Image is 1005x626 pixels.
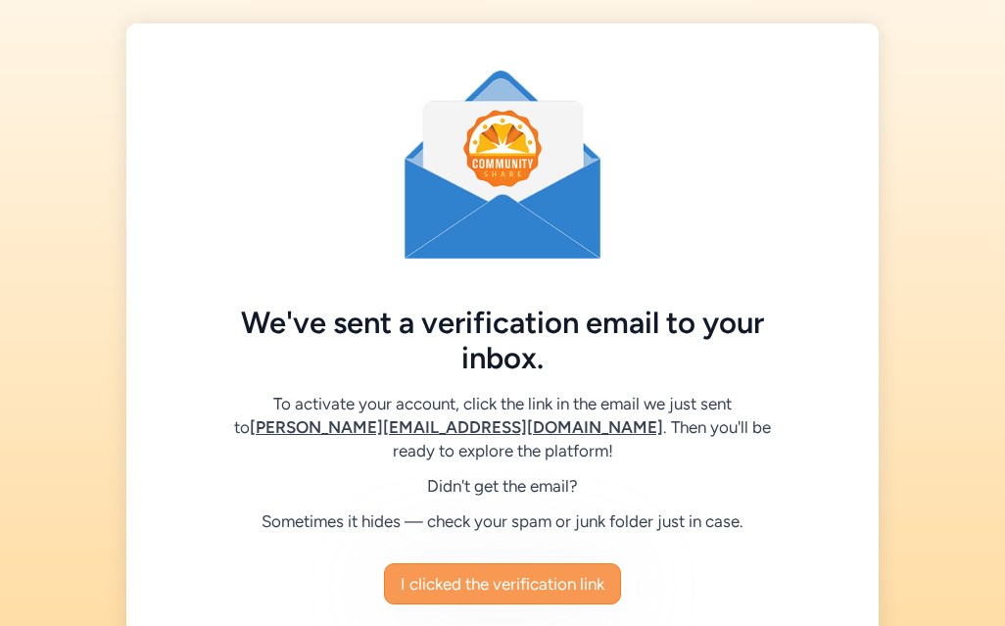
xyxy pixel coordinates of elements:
div: Sometimes it hides — check your spam or junk folder just in case. [220,509,785,533]
div: Didn't get the email? [220,474,785,498]
h5: We've sent a verification email to your inbox. [220,306,785,376]
img: logo [405,71,600,259]
button: I clicked the verification link [384,563,621,604]
div: To activate your account, click the link in the email we just sent to . Then you'll be ready to e... [220,392,785,462]
span: I clicked the verification link [401,572,604,596]
span: [PERSON_NAME][EMAIL_ADDRESS][DOMAIN_NAME] [250,417,663,437]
